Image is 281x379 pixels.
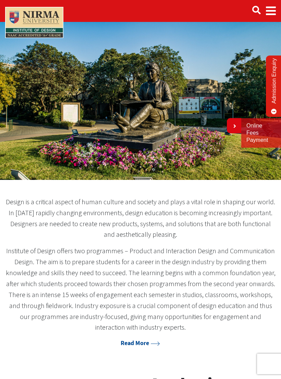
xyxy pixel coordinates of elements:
p: Design is a critical aspect of human culture and society and plays a vital role in shaping our wo... [5,196,276,240]
p: Institute of Design offers two programmes – Product and Interaction Design and Communication Desi... [5,245,276,333]
a: Read More [121,339,160,347]
a: Online Fees Payment [246,122,276,144]
img: main_logo [5,7,63,38]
